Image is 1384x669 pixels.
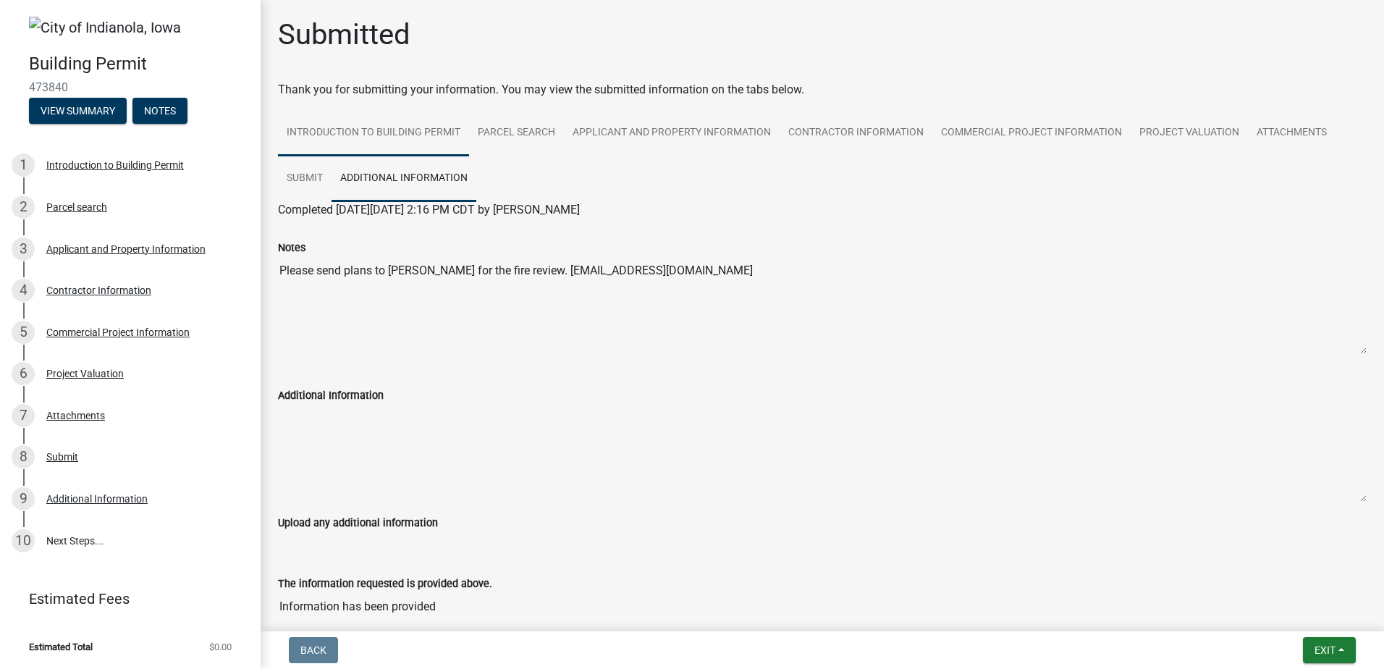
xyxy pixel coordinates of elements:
[12,445,35,468] div: 8
[278,256,1367,355] textarea: Please send plans to [PERSON_NAME] for the fire review. [EMAIL_ADDRESS][DOMAIN_NAME]
[132,98,187,124] button: Notes
[46,160,184,170] div: Introduction to Building Permit
[278,81,1367,98] div: Thank you for submitting your information. You may view the submitted information on the tabs below.
[1248,110,1336,156] a: Attachments
[12,529,35,552] div: 10
[46,411,105,421] div: Attachments
[46,327,190,337] div: Commercial Project Information
[46,494,148,504] div: Additional Information
[780,110,932,156] a: Contractor Information
[29,106,127,117] wm-modal-confirm: Summary
[300,644,326,656] span: Back
[278,156,332,202] a: Submit
[332,156,476,202] a: Additional Information
[278,17,410,52] h1: Submitted
[29,642,93,652] span: Estimated Total
[46,369,124,379] div: Project Valuation
[12,153,35,177] div: 1
[12,362,35,385] div: 6
[12,279,35,302] div: 4
[29,80,232,94] span: 473840
[278,203,580,216] span: Completed [DATE][DATE] 2:16 PM CDT by [PERSON_NAME]
[46,202,107,212] div: Parcel search
[209,642,232,652] span: $0.00
[1303,637,1356,663] button: Exit
[46,244,206,254] div: Applicant and Property Information
[46,285,151,295] div: Contractor Information
[46,452,78,462] div: Submit
[932,110,1131,156] a: Commercial Project Information
[564,110,780,156] a: Applicant and Property Information
[29,54,249,75] h4: Building Permit
[29,17,181,38] img: City of Indianola, Iowa
[278,243,305,253] label: Notes
[289,637,338,663] button: Back
[132,106,187,117] wm-modal-confirm: Notes
[29,98,127,124] button: View Summary
[278,110,469,156] a: Introduction to Building Permit
[469,110,564,156] a: Parcel search
[12,321,35,344] div: 5
[12,237,35,261] div: 3
[278,518,438,529] label: Upload any additional information
[12,584,237,613] a: Estimated Fees
[12,487,35,510] div: 9
[12,404,35,427] div: 7
[1315,644,1336,656] span: Exit
[1131,110,1248,156] a: Project Valuation
[12,195,35,219] div: 2
[278,391,384,401] label: Additional Information
[278,579,492,589] label: The information requested is provided above.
